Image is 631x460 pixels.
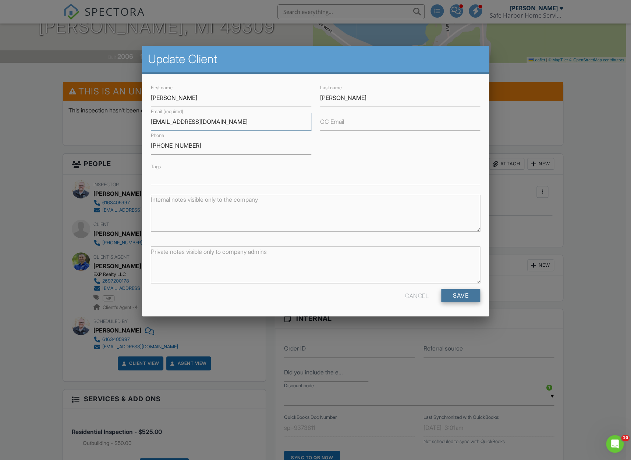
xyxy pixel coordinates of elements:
label: Last name [320,85,342,91]
label: Internal notes visible only to the company [151,195,258,204]
label: Email (required) [151,108,183,115]
div: Cancel [405,289,429,302]
iframe: Intercom live chat [606,435,624,453]
label: First name [151,85,173,91]
span: 10 [621,435,630,441]
h2: Update Client [148,52,483,67]
label: Private notes visible only to company admins [151,248,267,256]
label: CC Email [320,118,344,126]
label: Phone [151,132,164,139]
input: Save [441,289,480,302]
label: Tags [151,164,161,169]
